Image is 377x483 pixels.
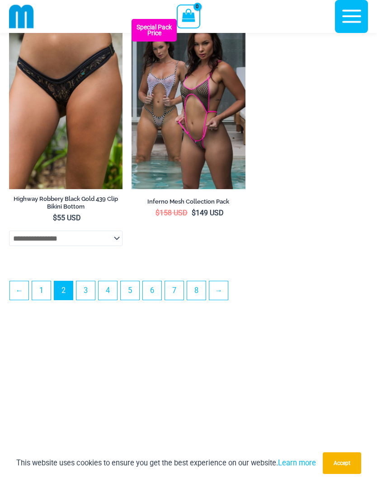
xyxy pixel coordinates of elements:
a: Inferno Mesh One Piece Collection Pack (3) Inferno Mesh Black White 8561 One Piece 08Inferno Mesh... [132,19,245,189]
a: → [209,281,228,300]
img: Highway Robbery Black Gold 439 Clip Bottom 01 [9,19,123,189]
a: Page 6 [143,281,161,300]
a: Page 7 [165,281,184,300]
a: View Shopping Cart, empty [177,5,200,28]
img: Inferno Mesh One Piece Collection Pack (3) [132,19,245,189]
p: This website uses cookies to ensure you get the best experience on our website. [16,457,316,469]
a: Learn more [278,459,316,467]
span: $ [192,209,196,217]
button: Accept [323,452,361,474]
a: Page 1 [32,281,51,300]
a: Page 8 [187,281,206,300]
nav: Product Pagination [9,281,368,305]
span: $ [53,214,57,222]
span: Page 2 [54,281,73,300]
bdi: 158 USD [156,209,188,217]
h2: Inferno Mesh Collection Pack [132,198,245,205]
a: Highway Robbery Black Gold 439 Clip Bikini Bottom [9,195,123,214]
a: Page 3 [76,281,95,300]
a: ← [10,281,28,300]
a: Page 5 [121,281,139,300]
bdi: 55 USD [53,214,81,222]
bdi: 149 USD [192,209,224,217]
h2: Highway Robbery Black Gold 439 Clip Bikini Bottom [9,195,123,210]
a: Highway Robbery Black Gold 439 Clip Bottom 01Highway Robbery Black Gold 439 Clip Bottom 02Highway... [9,19,123,189]
a: Inferno Mesh Collection Pack [132,198,245,209]
b: Special Pack Price [132,24,177,36]
img: cropped mm emblem [9,4,34,29]
a: Page 4 [99,281,117,300]
span: $ [156,209,160,217]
